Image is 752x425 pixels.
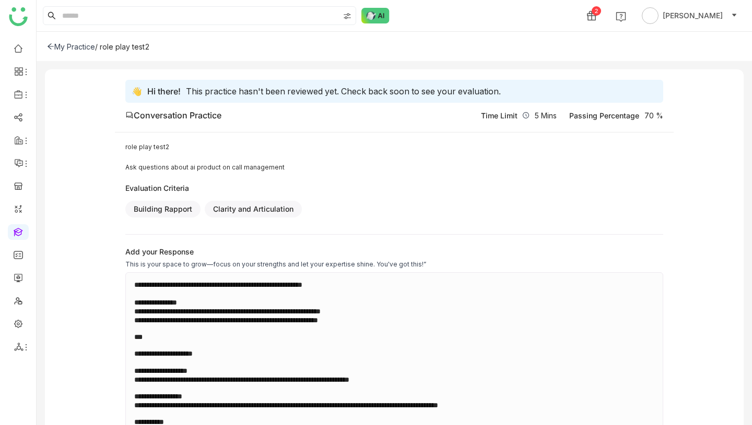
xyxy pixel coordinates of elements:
nz-tag: Building Rapport [125,201,201,217]
button: [PERSON_NAME] [640,7,739,24]
img: ask-buddy-normal.svg [361,8,390,23]
div: My Practice [47,42,95,51]
div: Conversation Practice [125,109,221,122]
span: Hi there! [147,86,181,96]
img: search-type.svg [343,12,351,20]
div: Passing Percentage [569,111,639,120]
div: This is your space to grow—focus on your strengths and let your expertise shine. You've got this!” [125,260,663,268]
div: 2 [592,6,601,16]
span: This practice hasn't been reviewed yet. Check back soon to see your evaluation. [186,86,501,96]
div: 70 % [569,111,663,120]
div: Time Limit [481,111,518,120]
div: 5 Mins [481,111,557,120]
img: avatar [642,7,659,24]
img: help.svg [616,11,626,22]
div: role play test2 [125,143,663,151]
span: [PERSON_NAME] [663,10,723,21]
div: Add your Response [125,247,663,256]
span: 👋 [132,86,142,96]
div: Evaluation Criteria [125,184,663,192]
nz-tag: Clarity and Articulation [205,201,302,217]
img: logo [9,7,28,26]
div: Ask questions about ai product on call management [125,163,663,171]
div: / role play test2 [95,42,150,51]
